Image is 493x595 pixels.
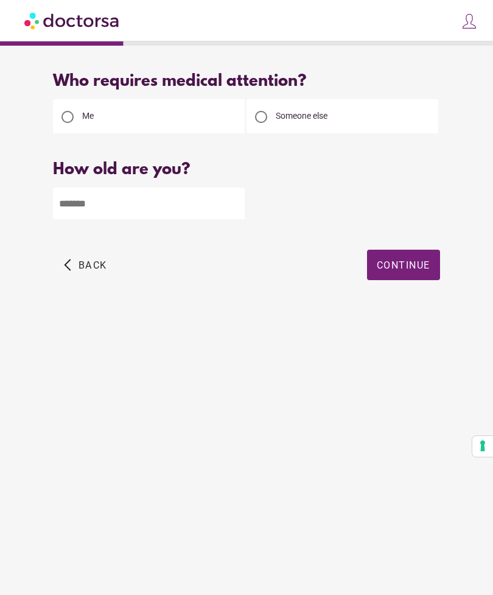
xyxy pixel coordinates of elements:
[377,259,430,271] span: Continue
[367,250,440,280] button: Continue
[53,161,439,180] div: How old are you?
[276,111,327,121] span: Someone else
[24,7,121,34] img: Doctorsa.com
[82,111,94,121] span: Me
[53,72,439,91] div: Who requires medical attention?
[79,259,107,271] span: Back
[461,13,478,30] img: icons8-customer-100.png
[59,250,112,280] button: arrow_back_ios Back
[472,436,493,457] button: Your consent preferences for tracking technologies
